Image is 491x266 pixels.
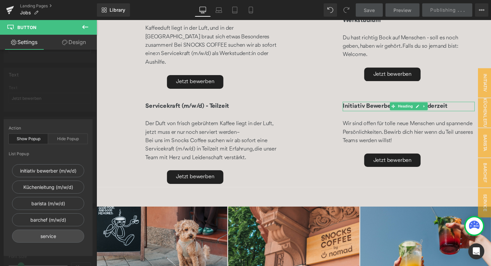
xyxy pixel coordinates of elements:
div: Action [9,126,88,130]
div: Show Popup [9,134,48,144]
a: Design [50,35,98,50]
a: Desktop [195,3,211,17]
div: Open Intercom Messenger [468,243,484,259]
a: New Library [97,3,130,17]
div: barista (m/w/d) [12,197,84,210]
a: Landing Pages [20,3,97,9]
span: Button [17,25,36,30]
div: List Popup [9,152,88,156]
span: Preview [393,7,412,14]
span: Library [110,7,125,13]
span: Küchenleitung (m/w/d) [377,80,404,110]
a: Tablet [227,3,243,17]
a: Preview [385,3,420,17]
span: barchef (m/w/d) [377,142,404,172]
span: Jobs [20,10,31,15]
a: Mobile [243,3,259,17]
span: barista (m/w/d) [377,111,404,141]
span: Save [364,7,375,14]
button: More [475,3,488,17]
button: Undo [324,3,337,17]
a: Laptop [211,3,227,17]
div: barchef (m/w/d) [12,213,84,226]
div: Hide Popup [48,134,88,144]
span: service [391,172,404,202]
div: Küchenleitung (m/w/d) [12,181,84,194]
div: service [12,230,84,243]
button: Redo [340,3,353,17]
div: initiativ bewerber (m/w/d) [12,164,84,177]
